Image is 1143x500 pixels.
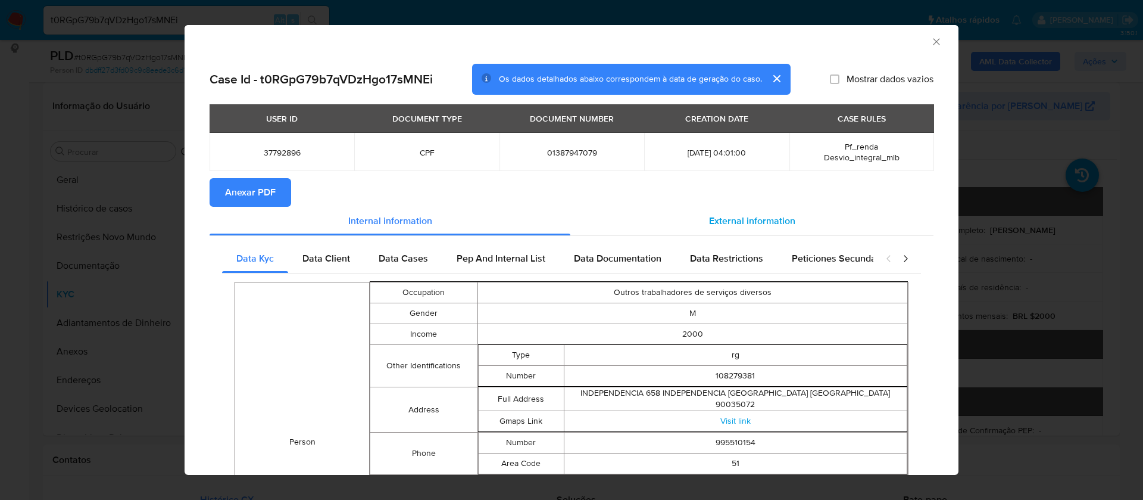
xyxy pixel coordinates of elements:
[564,475,907,496] td: [EMAIL_ADDRESS][DOMAIN_NAME]
[370,433,478,475] td: Phone
[210,178,291,207] button: Anexar PDF
[514,147,630,158] span: 01387947079
[210,72,433,87] h2: Case Id - t0RGpG79b7qVDzHgo17sMNEi
[709,214,795,228] span: External information
[658,147,775,158] span: [DATE] 04:01:00
[574,251,661,265] span: Data Documentation
[478,411,564,432] td: Gmaps Link
[368,147,485,158] span: CPF
[370,324,478,345] td: Income
[824,151,900,163] span: Desvio_integral_mlb
[478,366,564,387] td: Number
[499,73,762,85] span: Os dados detalhados abaixo correspondem à data de geração do caso.
[477,324,907,345] td: 2000
[523,108,621,129] div: DOCUMENT NUMBER
[792,251,892,265] span: Peticiones Secundarias
[370,387,478,433] td: Address
[370,303,478,324] td: Gender
[370,282,478,303] td: Occupation
[678,108,755,129] div: CREATION DATE
[478,345,564,366] td: Type
[236,251,274,265] span: Data Kyc
[385,108,469,129] div: DOCUMENT TYPE
[564,433,907,454] td: 995510154
[370,475,478,496] td: Email
[564,454,907,474] td: 51
[845,141,878,153] span: Pf_renda
[690,251,763,265] span: Data Restrictions
[564,366,907,387] td: 108279381
[762,64,791,93] button: cerrar
[379,251,428,265] span: Data Cases
[222,244,873,273] div: Detailed internal info
[720,415,751,427] a: Visit link
[478,433,564,454] td: Number
[830,108,893,129] div: CASE RULES
[478,454,564,474] td: Area Code
[564,345,907,366] td: rg
[370,345,478,387] td: Other Identifications
[830,74,839,84] input: Mostrar dados vazios
[348,214,432,228] span: Internal information
[478,387,564,411] td: Full Address
[225,179,276,206] span: Anexar PDF
[930,36,941,46] button: Fechar a janela
[185,25,958,475] div: closure-recommendation-modal
[847,73,933,85] span: Mostrar dados vazios
[477,303,907,324] td: M
[457,251,545,265] span: Pep And Internal List
[302,251,350,265] span: Data Client
[478,475,564,496] td: Address
[477,282,907,303] td: Outros trabalhadores de serviços diversos
[210,207,933,235] div: Detailed info
[259,108,305,129] div: USER ID
[224,147,340,158] span: 37792896
[564,387,907,411] td: INDEPENDENCIA 658 INDEPENDENCIA [GEOGRAPHIC_DATA] [GEOGRAPHIC_DATA] 90035072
